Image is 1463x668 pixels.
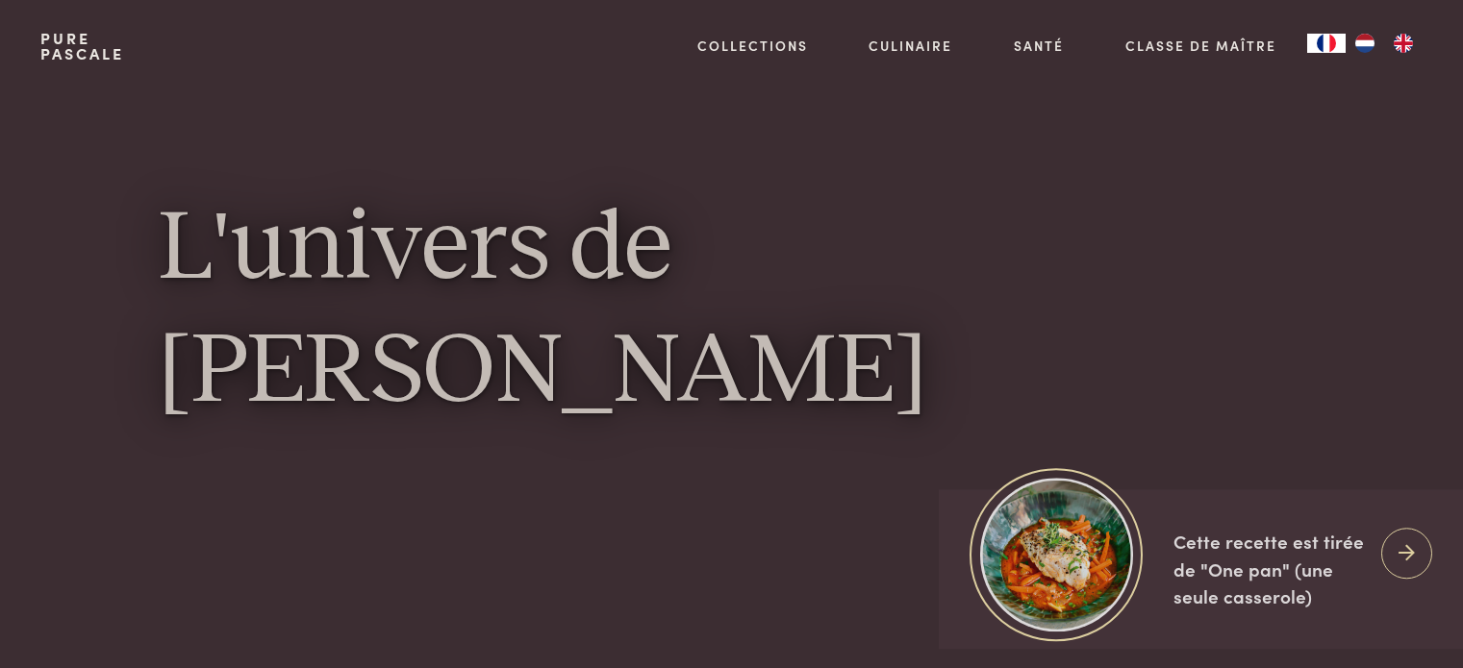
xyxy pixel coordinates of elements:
h1: L'univers de [PERSON_NAME] [159,189,1305,434]
div: Language [1307,34,1346,53]
a: Classe de maître [1125,36,1276,56]
a: EN [1384,34,1423,53]
a: Culinaire [869,36,952,56]
img: https://admin.purepascale.com/wp-content/uploads/2025/08/home_recept_link.jpg [980,478,1133,631]
a: https://admin.purepascale.com/wp-content/uploads/2025/08/home_recept_link.jpg Cette recette est t... [939,489,1463,649]
a: Collections [697,36,808,56]
a: FR [1307,34,1346,53]
a: Santé [1014,36,1064,56]
aside: Language selected: Français [1307,34,1423,53]
a: PurePascale [40,31,124,62]
ul: Language list [1346,34,1423,53]
a: NL [1346,34,1384,53]
div: Cette recette est tirée de "One pan" (une seule casserole) [1173,528,1366,610]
